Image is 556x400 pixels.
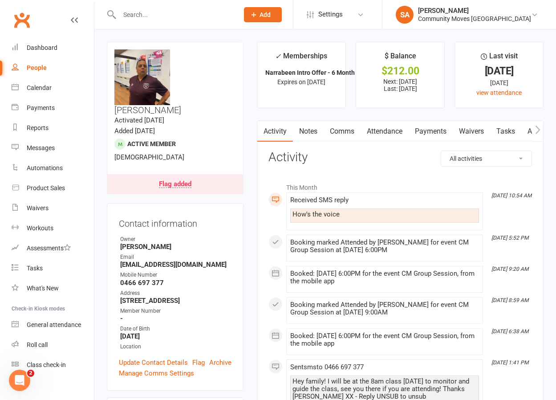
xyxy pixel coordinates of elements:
[12,218,94,238] a: Workouts
[119,357,188,368] a: Update Contact Details
[257,121,293,142] a: Activity
[120,297,231,305] strong: [STREET_ADDRESS]
[117,8,232,21] input: Search...
[490,121,521,142] a: Tasks
[114,153,184,161] span: [DEMOGRAPHIC_DATA]
[275,50,327,67] div: Memberships
[396,6,414,24] div: SA
[119,215,231,229] h3: Contact information
[120,235,231,244] div: Owner
[12,355,94,375] a: Class kiosk mode
[120,253,231,261] div: Email
[209,357,231,368] a: Archive
[120,271,231,279] div: Mobile Number
[12,158,94,178] a: Automations
[12,58,94,78] a: People
[364,66,436,76] div: $212.00
[9,370,30,391] iframe: Intercom live chat
[27,321,81,328] div: General attendance
[12,315,94,335] a: General attendance kiosk mode
[491,328,528,335] i: [DATE] 6:38 AM
[12,198,94,218] a: Waivers
[12,178,94,198] a: Product Sales
[12,238,94,258] a: Assessments
[453,121,490,142] a: Waivers
[277,78,325,86] span: Expires on [DATE]
[120,307,231,315] div: Member Number
[27,64,47,71] div: People
[290,196,479,204] div: Received SMS reply
[120,243,231,251] strong: [PERSON_NAME]
[361,121,409,142] a: Attendance
[290,301,479,316] div: Booking marked Attended by [PERSON_NAME] for event CM Group Session at [DATE] 9:00AM
[275,52,281,61] i: ✓
[114,49,170,105] img: image1751280213.png
[120,314,231,322] strong: -
[27,164,63,171] div: Automations
[268,151,532,164] h3: Activity
[290,363,364,371] span: Sent sms to 0466 697 377
[119,368,194,379] a: Manage Comms Settings
[27,84,52,91] div: Calendar
[114,49,236,115] h3: [PERSON_NAME]
[27,104,55,111] div: Payments
[12,38,94,58] a: Dashboard
[120,261,231,269] strong: [EMAIL_ADDRESS][DOMAIN_NAME]
[290,270,479,285] div: Booked: [DATE] 6:00PM for the event CM Group Session, from the mobile app
[159,181,191,188] div: Flag added
[481,50,518,66] div: Last visit
[27,204,49,212] div: Waivers
[12,258,94,278] a: Tasks
[476,89,522,96] a: view attendance
[120,325,231,333] div: Date of Birth
[293,121,324,142] a: Notes
[418,15,531,23] div: Community Moves [GEOGRAPHIC_DATA]
[120,279,231,287] strong: 0466 697 377
[27,184,65,192] div: Product Sales
[491,192,532,199] i: [DATE] 10:54 AM
[27,265,43,272] div: Tasks
[27,370,34,377] span: 2
[385,50,416,66] div: $ Balance
[27,341,48,348] div: Roll call
[120,343,231,351] div: Location
[290,332,479,347] div: Booked: [DATE] 6:00PM for the event CM Group Session, from the mobile app
[463,66,535,76] div: [DATE]
[491,235,528,241] i: [DATE] 5:52 PM
[292,211,477,218] div: How's the voice
[27,245,71,252] div: Assessments
[12,98,94,118] a: Payments
[127,140,176,147] span: Active member
[12,78,94,98] a: Calendar
[192,357,205,368] a: Flag
[120,332,231,340] strong: [DATE]
[418,7,531,15] div: [PERSON_NAME]
[409,121,453,142] a: Payments
[364,78,436,92] p: Next: [DATE] Last: [DATE]
[318,4,343,24] span: Settings
[491,297,528,303] i: [DATE] 8:59 AM
[12,138,94,158] a: Messages
[268,178,532,192] li: This Month
[491,266,528,272] i: [DATE] 9:20 AM
[27,224,53,232] div: Workouts
[12,335,94,355] a: Roll call
[120,289,231,298] div: Address
[27,44,57,51] div: Dashboard
[265,69,390,76] strong: Narrabeen Intro Offer - 6 Month Gold for S...
[12,278,94,298] a: What's New
[244,7,282,22] button: Add
[114,127,155,135] time: Added [DATE]
[27,144,55,151] div: Messages
[260,11,271,18] span: Add
[11,9,33,31] a: Clubworx
[27,361,66,368] div: Class check-in
[491,359,528,366] i: [DATE] 1:41 PM
[27,285,59,292] div: What's New
[12,118,94,138] a: Reports
[114,116,164,124] time: Activated [DATE]
[324,121,361,142] a: Comms
[27,124,49,131] div: Reports
[290,239,479,254] div: Booking marked Attended by [PERSON_NAME] for event CM Group Session at [DATE] 6:00PM
[463,78,535,88] div: [DATE]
